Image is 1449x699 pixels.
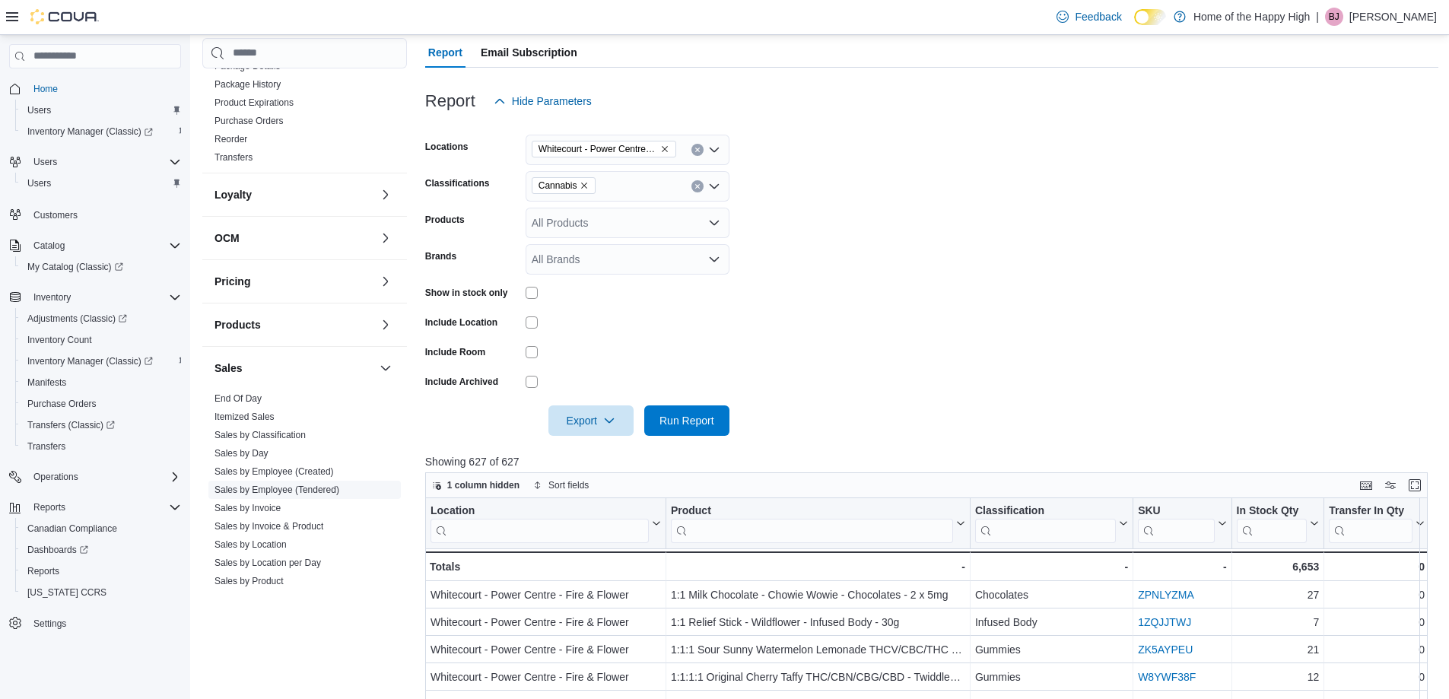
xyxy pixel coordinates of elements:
[15,518,187,539] button: Canadian Compliance
[659,413,714,428] span: Run Report
[15,100,187,121] button: Users
[214,411,275,422] a: Itemized Sales
[431,640,661,659] div: Whitecourt - Power Centre - Fire & Flower
[214,274,373,289] button: Pricing
[15,415,187,436] a: Transfers (Classic)
[580,181,589,190] button: Remove Cannabis from selection in this group
[975,640,1128,659] div: Gummies
[1134,25,1135,26] span: Dark Mode
[21,583,113,602] a: [US_STATE] CCRS
[1236,504,1307,543] div: In Stock Qty
[425,454,1438,469] p: Showing 627 of 627
[27,126,153,138] span: Inventory Manager (Classic)
[3,78,187,100] button: Home
[21,373,181,392] span: Manifests
[21,562,65,580] a: Reports
[214,520,323,532] span: Sales by Invoice & Product
[21,416,181,434] span: Transfers (Classic)
[214,274,250,289] h3: Pricing
[214,576,284,586] a: Sales by Product
[9,71,181,674] nav: Complex example
[1329,504,1412,543] div: Transfer In Qty
[21,437,181,456] span: Transfers
[425,376,498,388] label: Include Archived
[3,287,187,308] button: Inventory
[1138,671,1196,683] a: W8YWF38F
[214,392,262,405] span: End Of Day
[21,310,181,328] span: Adjustments (Classic)
[1329,640,1425,659] div: 0
[1138,504,1226,543] button: SKU
[1236,504,1319,543] button: In Stock Qty
[214,503,281,513] a: Sales by Invoice
[27,206,84,224] a: Customers
[21,101,181,119] span: Users
[214,521,323,532] a: Sales by Invoice & Product
[1236,668,1319,686] div: 12
[377,316,395,334] button: Products
[21,174,57,192] a: Users
[214,484,339,496] span: Sales by Employee (Tendered)
[1236,613,1319,631] div: 7
[1349,8,1437,26] p: [PERSON_NAME]
[425,141,469,153] label: Locations
[431,613,661,631] div: Whitecourt - Power Centre - Fire & Flower
[27,153,181,171] span: Users
[671,504,953,519] div: Product
[27,523,117,535] span: Canadian Compliance
[539,178,577,193] span: Cannabis
[671,558,965,576] div: -
[512,94,592,109] span: Hide Parameters
[27,80,64,98] a: Home
[1381,476,1400,494] button: Display options
[3,203,187,225] button: Customers
[975,558,1128,576] div: -
[15,308,187,329] a: Adjustments (Classic)
[21,373,72,392] a: Manifests
[214,133,247,145] span: Reorder
[1329,668,1425,686] div: 0
[15,582,187,603] button: [US_STATE] CCRS
[21,258,129,276] a: My Catalog (Classic)
[27,205,181,224] span: Customers
[644,405,729,436] button: Run Report
[214,502,281,514] span: Sales by Invoice
[558,405,624,436] span: Export
[21,583,181,602] span: Washington CCRS
[671,586,965,604] div: 1:1 Milk Chocolate - Chowie Wowie - Chocolates - 2 x 5mg
[27,440,65,453] span: Transfers
[671,613,965,631] div: 1:1 Relief Stick - Wildflower - Infused Body - 30g
[975,586,1128,604] div: Chocolates
[15,351,187,372] a: Inventory Manager (Classic)
[27,104,51,116] span: Users
[1138,558,1226,576] div: -
[214,411,275,423] span: Itemized Sales
[1236,558,1319,576] div: 6,653
[27,398,97,410] span: Purchase Orders
[21,101,57,119] a: Users
[488,86,598,116] button: Hide Parameters
[214,447,269,459] span: Sales by Day
[431,504,661,543] button: Location
[532,177,596,194] span: Cannabis
[27,237,181,255] span: Catalog
[539,141,657,157] span: Whitecourt - Power Centre - Fire & Flower
[214,134,247,145] a: Reorder
[15,539,187,561] a: Dashboards
[1406,476,1424,494] button: Enter fullscreen
[214,430,306,440] a: Sales by Classification
[21,562,181,580] span: Reports
[708,217,720,229] button: Open list of options
[214,539,287,551] span: Sales by Location
[671,504,965,543] button: Product
[975,613,1128,631] div: Infused Body
[21,122,181,141] span: Inventory Manager (Classic)
[1316,8,1319,26] p: |
[30,9,99,24] img: Cova
[21,437,71,456] a: Transfers
[377,272,395,291] button: Pricing
[527,476,595,494] button: Sort fields
[214,558,321,568] a: Sales by Location per Day
[425,92,475,110] h3: Report
[431,586,661,604] div: Whitecourt - Power Centre - Fire & Flower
